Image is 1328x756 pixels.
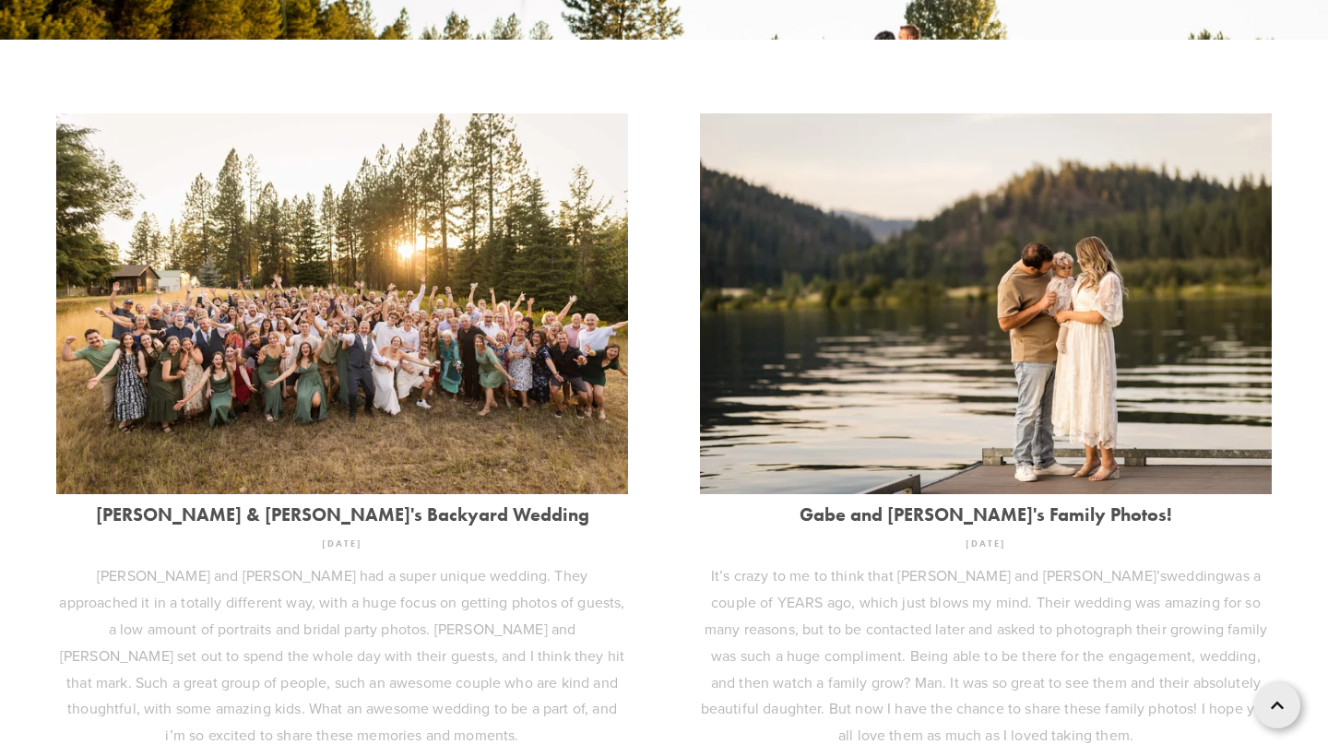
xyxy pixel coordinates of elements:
[966,531,1006,556] time: [DATE]
[700,562,1272,749] p: It’s crazy to me to think that [PERSON_NAME] and [PERSON_NAME]’s was a couple of YEARS ago, which...
[56,504,628,525] a: [PERSON_NAME] & [PERSON_NAME]'s Backyard Wedding
[56,562,628,749] p: [PERSON_NAME] and [PERSON_NAME] had a super unique wedding. They approached it in a totally diffe...
[322,531,362,556] time: [DATE]
[700,112,1272,493] img: Gabe and Mary's Family Photos!
[1167,565,1224,585] a: wedding
[700,504,1272,525] a: Gabe and [PERSON_NAME]'s Family Photos!
[56,112,628,493] img: Jeff &amp; Nicola's Backyard Wedding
